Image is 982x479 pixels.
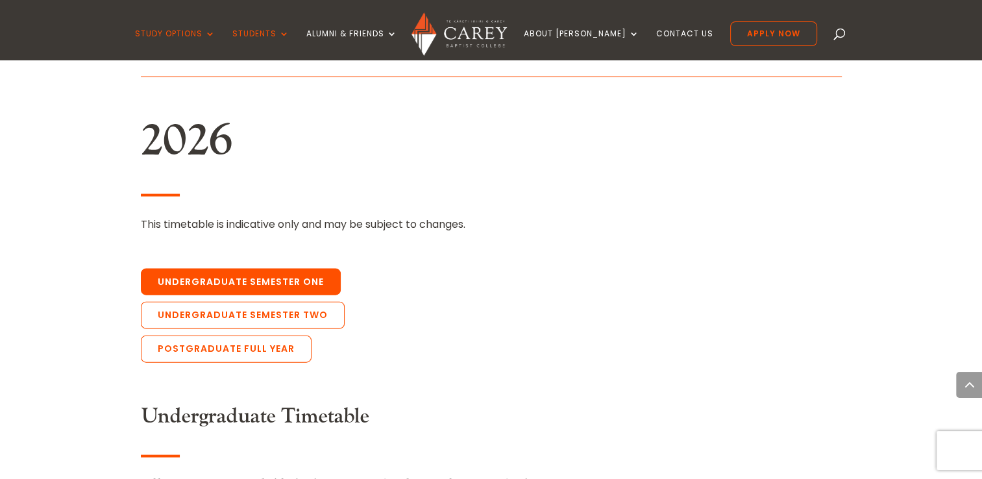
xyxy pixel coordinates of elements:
[141,336,312,363] a: Postgraduate Full Year
[135,29,215,60] a: Study Options
[730,21,817,46] a: Apply Now
[411,12,507,56] img: Carey Baptist College
[141,404,842,436] h3: Undergraduate Timetable
[524,29,639,60] a: About [PERSON_NAME]
[141,269,341,296] a: Undergraduate Semester One
[141,112,842,175] h1: 2026
[141,302,345,329] a: Undergraduate Semester Two
[656,29,713,60] a: Contact Us
[232,29,289,60] a: Students
[141,215,842,233] div: This timetable is indicative only and may be subject to changes.
[306,29,397,60] a: Alumni & Friends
